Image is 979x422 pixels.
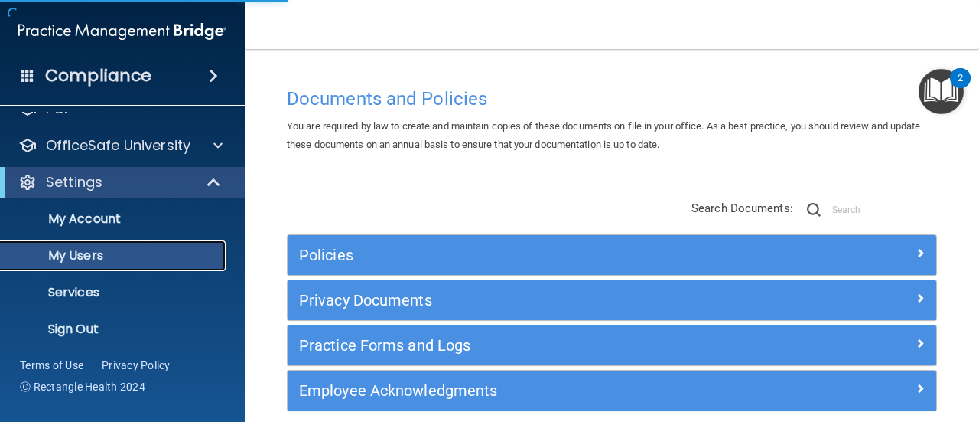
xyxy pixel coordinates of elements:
[299,288,925,312] a: Privacy Documents
[46,136,190,155] p: OfficeSafe University
[46,173,102,191] p: Settings
[10,248,219,263] p: My Users
[18,136,223,155] a: OfficeSafe University
[20,358,83,373] a: Terms of Use
[832,198,937,221] input: Search
[287,89,937,109] h4: Documents and Policies
[18,16,226,47] img: PMB logo
[919,69,964,114] button: Open Resource Center, 2 new notifications
[20,379,145,394] span: Ⓒ Rectangle Health 2024
[299,382,763,399] h5: Employee Acknowledgments
[299,247,763,263] h5: Policies
[958,78,963,98] div: 2
[299,378,925,403] a: Employee Acknowledgments
[299,333,925,358] a: Practice Forms and Logs
[102,358,171,373] a: Privacy Policy
[10,322,219,337] p: Sign Out
[299,337,763,354] h5: Practice Forms and Logs
[18,173,222,191] a: Settings
[287,120,921,150] span: You are required by law to create and maintain copies of these documents on file in your office. ...
[807,203,821,217] img: ic-search.3b580494.png
[299,292,763,309] h5: Privacy Documents
[299,243,925,267] a: Policies
[45,65,151,87] h4: Compliance
[10,211,219,227] p: My Account
[691,201,793,215] span: Search Documents:
[10,285,219,300] p: Services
